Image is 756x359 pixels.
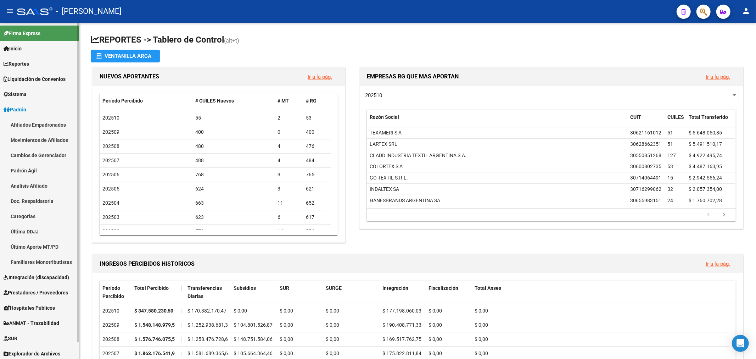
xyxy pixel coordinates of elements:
[306,199,329,207] div: 652
[732,335,749,352] div: Open Intercom Messenger
[689,130,722,136] span: $ 5.648.050,85
[630,162,661,171] div: 30600802735
[429,350,442,356] span: $ 0,00
[706,261,730,267] a: Ir a la pág.
[667,198,673,203] span: 24
[306,185,329,193] div: 621
[429,322,442,328] span: $ 0,00
[326,336,339,342] span: $ 0,00
[278,128,300,136] div: 0
[180,308,181,314] span: |
[667,175,673,181] span: 15
[370,185,399,193] div: INDALTEX SA
[689,186,722,192] span: $ 2.057.354,00
[100,73,159,80] span: NUEVOS APORTANTES
[689,141,722,147] span: $ 5.491.510,17
[627,110,665,133] datatable-header-cell: CUIT
[195,199,272,207] div: 663
[4,274,69,281] span: Integración (discapacidad)
[4,45,22,53] span: Inicio
[180,285,182,291] span: |
[700,257,736,270] button: Ir a la pág.
[4,29,40,37] span: Firma Express
[370,114,399,120] span: Razón Social
[630,185,661,193] div: 30716299062
[100,281,131,304] datatable-header-cell: Período Percibido
[326,308,339,314] span: $ 0,00
[367,73,459,80] span: EMPRESAS RG QUE MAS APORTAN
[382,350,421,356] span: $ 175.822.811,84
[91,50,160,62] button: Ventanilla ARCA
[308,74,332,80] a: Ir a la pág.
[306,213,329,221] div: 617
[278,114,300,122] div: 2
[306,98,317,104] span: # RG
[370,197,440,205] div: HANESBRANDS ARGENTINA SA
[382,336,421,342] span: $ 169.517.762,75
[472,281,729,304] datatable-header-cell: Total Anses
[665,110,686,133] datatable-header-cell: CUILES
[370,140,397,148] div: LARTEX SRL
[102,335,129,343] div: 202508
[96,50,154,62] div: Ventanilla ARCA
[178,281,185,304] datatable-header-cell: |
[102,200,119,206] span: 202504
[102,214,119,220] span: 202503
[195,213,272,221] div: 623
[702,211,716,219] a: go to previous page
[306,142,329,150] div: 476
[306,227,329,236] div: 556
[630,151,661,160] div: 30550851268
[195,171,272,179] div: 768
[4,335,17,342] span: SUR
[224,37,239,44] span: (alt+t)
[187,322,231,328] span: $ 1.252.938.681,37
[370,151,466,160] div: CLADD INDUSTRIA TEXTIL ARGENTINA S.A.
[4,90,27,98] span: Sistema
[278,156,300,165] div: 4
[56,4,122,19] span: - [PERSON_NAME]
[195,185,272,193] div: 624
[102,143,119,149] span: 202508
[195,98,234,104] span: # CUILES Nuevos
[131,281,178,304] datatable-header-cell: Total Percibido
[134,350,178,356] strong: $ 1.863.176.541,93
[689,164,722,169] span: $ 4.487.163,95
[234,336,273,342] span: $ 148.751.584,06
[280,350,293,356] span: $ 0,00
[278,199,300,207] div: 11
[195,156,272,165] div: 488
[630,140,661,148] div: 30628662351
[326,285,342,291] span: SURGE
[667,153,676,158] span: 127
[689,198,722,203] span: $ 1.760.702,28
[134,285,169,291] span: Total Percibido
[231,281,277,304] datatable-header-cell: Subsidios
[686,110,735,133] datatable-header-cell: Total Transferido
[370,162,403,171] div: COLORTEX S A
[187,350,231,356] span: $ 1.581.689.365,63
[4,60,29,68] span: Reportes
[367,110,627,133] datatable-header-cell: Razón Social
[102,115,119,121] span: 202510
[280,285,289,291] span: SUR
[475,336,488,342] span: $ 0,00
[234,308,247,314] span: $ 0,00
[429,336,442,342] span: $ 0,00
[475,308,488,314] span: $ 0,00
[100,93,192,109] datatable-header-cell: Período Percibido
[689,153,722,158] span: $ 4.922.495,74
[306,171,329,179] div: 765
[475,285,501,291] span: Total Anses
[278,98,289,104] span: # MT
[429,308,442,314] span: $ 0,00
[100,260,195,267] span: INGRESOS PERCIBIDOS HISTORICOS
[382,322,421,328] span: $ 190.408.771,33
[370,174,408,182] div: GO TEXTIL S.R.L.
[187,336,231,342] span: $ 1.258.476.728,69
[102,186,119,192] span: 202505
[280,308,293,314] span: $ 0,00
[306,156,329,165] div: 484
[180,322,181,328] span: |
[192,93,275,109] datatable-header-cell: # CUILES Nuevos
